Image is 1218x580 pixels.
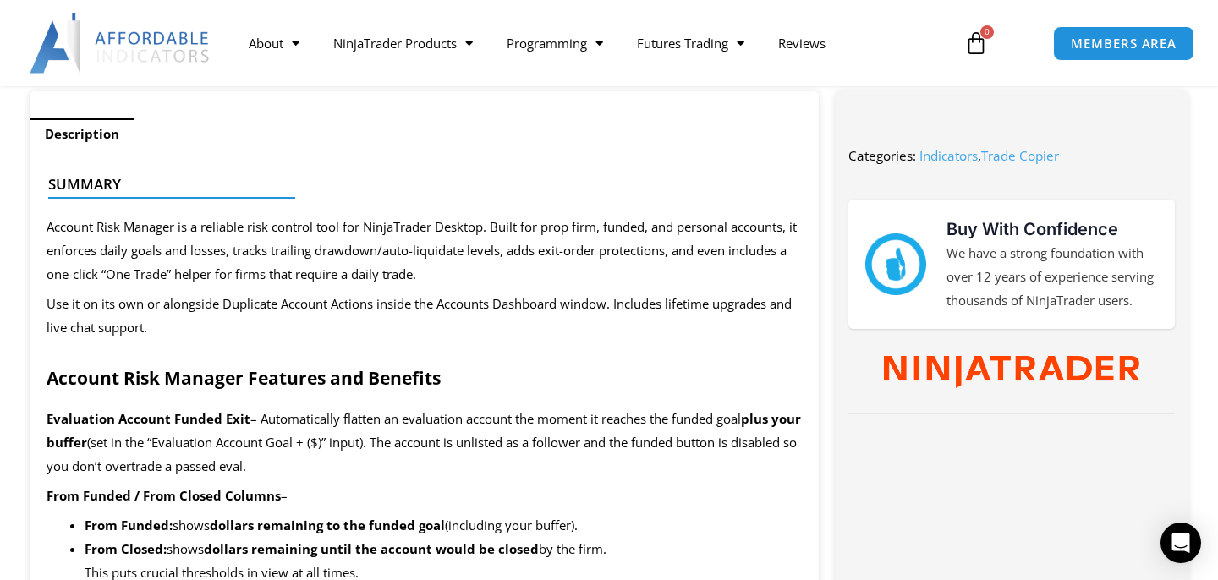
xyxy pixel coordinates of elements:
[865,233,926,294] img: mark thumbs good 43913 | Affordable Indicators – NinjaTrader
[919,147,1059,164] span: ,
[1160,523,1201,563] div: Open Intercom Messenger
[30,13,211,74] img: LogoAI | Affordable Indicators – NinjaTrader
[210,517,445,533] b: dollars remaining to the funded goal
[761,24,842,63] a: Reviews
[848,147,916,164] span: Categories:
[85,540,167,557] b: From Closed:
[539,540,606,557] span: by the firm.
[30,118,134,150] a: Description
[946,216,1158,242] h3: Buy With Confidence
[939,19,1013,68] a: 0
[47,218,797,282] span: Account Risk Manager is a reliable risk control tool for NinjaTrader Desktop. Built for prop firm...
[1053,26,1194,61] a: MEMBERS AREA
[232,24,316,63] a: About
[250,410,741,427] span: – Automatically flatten an evaluation account the moment it reaches the funded goal
[204,540,539,557] b: dollars remaining until the account would be closed
[980,25,994,39] span: 0
[1071,37,1177,50] span: MEMBERS AREA
[946,242,1158,313] p: We have a strong foundation with over 12 years of experience serving thousands of NinjaTrader users.
[85,517,173,533] b: From Funded:
[48,176,787,193] h4: Summary
[47,295,792,336] span: Use it on its own or alongside Duplicate Account Actions inside the Accounts Dashboard window. In...
[919,147,978,164] a: Indicators
[445,517,578,533] span: (including your buffer).
[232,24,951,63] nav: Menu
[884,356,1138,388] img: NinjaTrader Wordmark color RGB | Affordable Indicators – NinjaTrader
[981,147,1059,164] a: Trade Copier
[47,487,281,504] b: From Funded / From Closed Columns
[490,24,620,63] a: Programming
[281,487,288,504] span: –
[47,367,802,390] h2: Account Risk Manager Features and Benefits
[47,434,797,474] span: (set in the “Evaluation Account Goal + ($)” input). The account is unlisted as a follower and the...
[167,540,204,557] span: shows
[316,24,490,63] a: NinjaTrader Products
[47,410,801,451] b: plus your buffer
[620,24,761,63] a: Futures Trading
[47,410,250,427] b: Evaluation Account Funded Exit
[173,517,210,533] span: shows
